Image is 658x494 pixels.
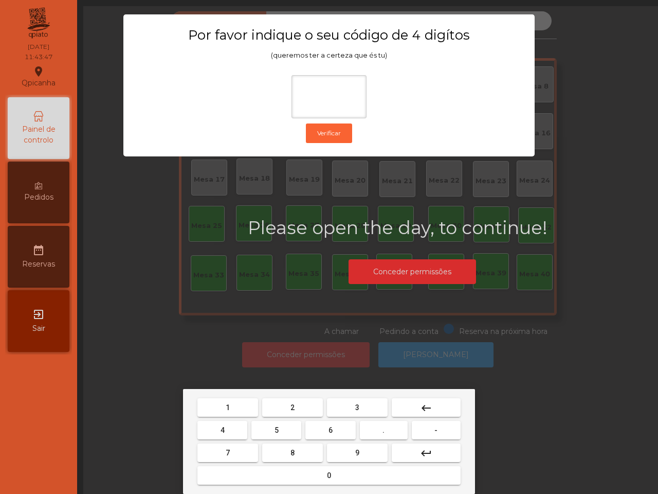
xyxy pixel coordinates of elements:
mat-icon: keyboard_return [420,447,432,460]
span: 5 [275,426,279,434]
span: 0 [327,471,331,480]
span: 1 [226,403,230,412]
h3: Por favor indique o seu código de 4 digítos [143,27,515,43]
button: - [412,421,461,439]
span: 6 [328,426,333,434]
button: . [360,421,408,439]
mat-icon: keyboard_backspace [420,402,432,414]
button: 5 [251,421,301,439]
span: (queremos ter a certeza que és tu) [271,51,387,59]
button: 3 [327,398,388,417]
button: 4 [197,421,247,439]
span: 9 [355,449,359,457]
span: 3 [355,403,359,412]
button: 1 [197,398,258,417]
span: 7 [226,449,230,457]
button: 2 [262,398,323,417]
button: 0 [197,466,461,485]
button: 6 [305,421,355,439]
span: 2 [290,403,295,412]
button: 9 [327,444,388,462]
button: 8 [262,444,323,462]
span: 4 [221,426,225,434]
span: - [434,426,437,434]
button: 7 [197,444,258,462]
span: . [382,426,385,434]
span: 8 [290,449,295,457]
button: Verificar [306,123,352,143]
